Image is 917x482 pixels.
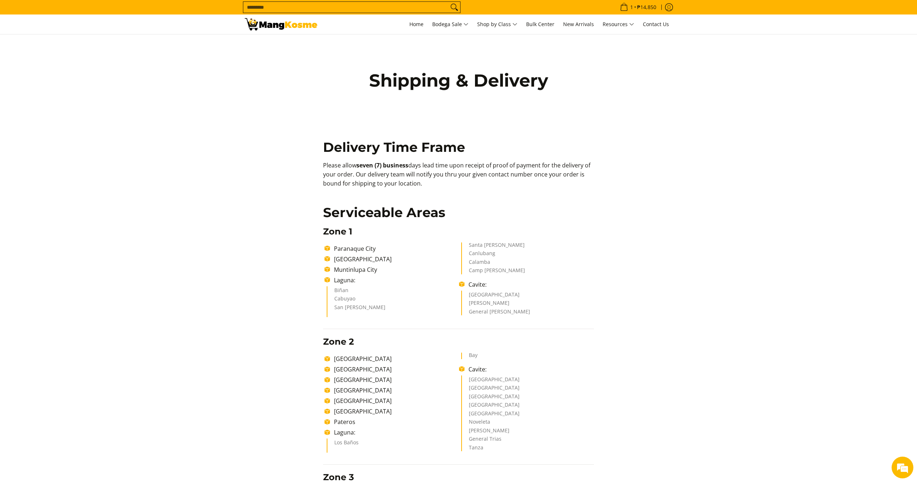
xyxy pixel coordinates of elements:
li: Pateros [330,417,459,426]
a: Bulk Center [522,14,558,34]
li: [GEOGRAPHIC_DATA] [469,394,587,403]
h2: Delivery Time Frame [323,139,594,155]
a: Shop by Class [474,14,521,34]
b: seven (7) business [356,161,408,169]
li: Los Baños [334,440,452,449]
button: Search [449,2,460,13]
li: [GEOGRAPHIC_DATA] [330,354,459,363]
a: Bodega Sale [429,14,472,34]
span: Contact Us [643,21,669,28]
li: General Trias [469,436,587,445]
li: [GEOGRAPHIC_DATA] [469,292,587,301]
span: • [618,3,658,11]
li: [PERSON_NAME] [469,300,587,309]
h1: Shipping & Delivery [354,70,564,91]
p: Please allow days lead time upon receipt of proof of payment for the delivery of your order. Our ... [323,161,594,195]
li: [GEOGRAPHIC_DATA] [469,411,587,420]
span: 1 [629,5,634,10]
li: [GEOGRAPHIC_DATA] [330,386,459,395]
span: Bulk Center [526,21,554,28]
li: Camp [PERSON_NAME] [469,268,587,274]
span: Resources [603,20,634,29]
li: Muntinlupa City [330,265,459,274]
a: New Arrivals [559,14,598,34]
a: Resources [599,14,638,34]
li: Cavite: [465,280,594,289]
h3: Zone 1 [323,226,594,237]
li: [GEOGRAPHIC_DATA] [330,365,459,374]
a: Contact Us [639,14,673,34]
h3: Zone 2 [323,336,594,347]
nav: Main Menu [325,14,673,34]
span: ₱14,850 [636,5,657,10]
li: [GEOGRAPHIC_DATA] [469,402,587,411]
li: [GEOGRAPHIC_DATA] [330,375,459,384]
li: [GEOGRAPHIC_DATA] [330,255,459,263]
li: San [PERSON_NAME] [334,305,452,313]
li: Laguna: [330,428,459,437]
li: Canlubang [469,251,587,259]
li: Santa [PERSON_NAME] [469,242,587,251]
li: [GEOGRAPHIC_DATA] [469,377,587,386]
a: Home [406,14,427,34]
li: General [PERSON_NAME] [469,309,587,316]
li: Biñan [334,288,452,296]
span: New Arrivals [563,21,594,28]
span: Paranaque City [334,245,376,253]
li: Noveleta [469,419,587,428]
li: Tanza [469,445,587,452]
li: Cavite: [465,365,594,374]
span: Shop by Class [477,20,517,29]
img: Shipping &amp; Delivery Page l Mang Kosme: Home Appliances Warehouse Sale! [245,18,317,30]
h2: Serviceable Areas [323,204,594,221]
li: Laguna: [330,276,459,284]
span: Bodega Sale [432,20,468,29]
li: Calamba [469,259,587,268]
li: Bay [469,353,587,359]
li: [GEOGRAPHIC_DATA] [330,407,459,416]
span: Home [409,21,424,28]
li: [GEOGRAPHIC_DATA] [469,385,587,394]
li: [PERSON_NAME] [469,428,587,437]
li: [GEOGRAPHIC_DATA] [330,396,459,405]
li: Cabuyao [334,296,452,305]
